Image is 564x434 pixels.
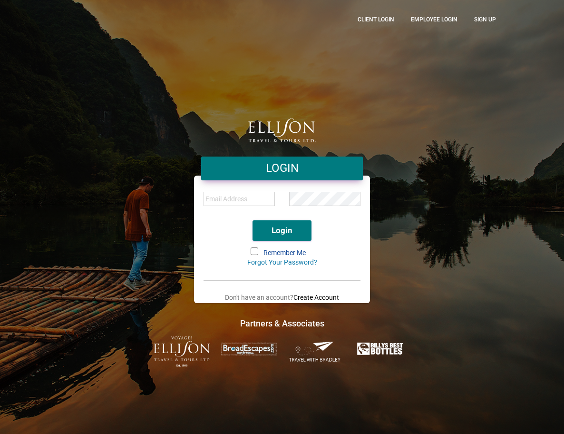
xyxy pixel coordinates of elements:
[204,192,275,206] input: Email Address
[154,336,211,367] img: ET-Voyages-text-colour-Logo-with-est.png
[61,317,503,329] h4: Partners & Associates
[287,341,344,363] img: Travel-With-Bradley.png
[353,340,410,357] img: Billys-Best-Bottles.png
[247,258,317,266] a: Forgot Your Password?
[204,292,360,303] p: Don't have an account?
[248,118,316,142] img: logo.png
[350,7,401,31] a: CLient Login
[252,248,313,258] label: Remember Me
[220,342,278,356] img: broadescapes.png
[293,294,339,301] a: Create Account
[404,7,465,31] a: Employee Login
[208,160,356,177] h4: LOGIN
[467,7,503,31] a: Sign up
[253,220,311,241] button: Login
